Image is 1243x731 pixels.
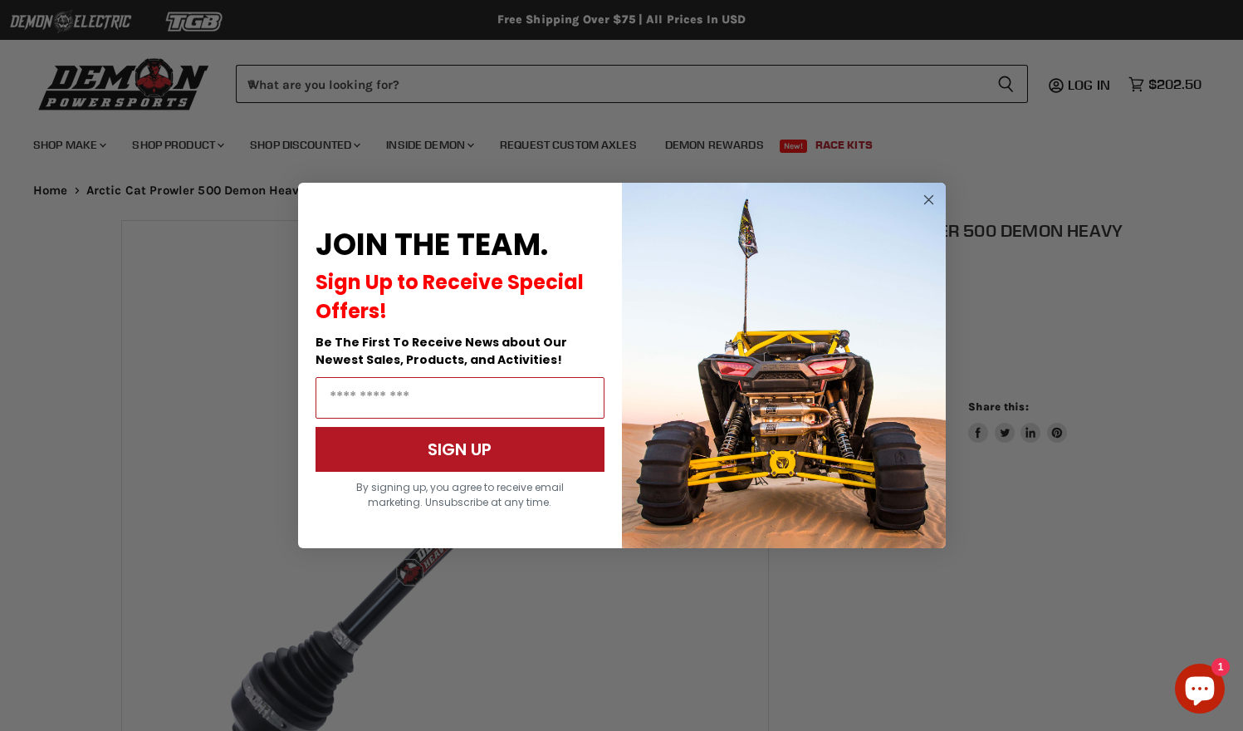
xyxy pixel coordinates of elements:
[316,427,604,472] button: SIGN UP
[316,377,604,419] input: Email Address
[316,268,584,325] span: Sign Up to Receive Special Offers!
[316,223,548,266] span: JOIN THE TEAM.
[622,183,946,548] img: a9095488-b6e7-41ba-879d-588abfab540b.jpeg
[918,189,939,210] button: Close dialog
[316,334,567,368] span: Be The First To Receive News about Our Newest Sales, Products, and Activities!
[1170,664,1230,718] inbox-online-store-chat: Shopify online store chat
[356,480,564,509] span: By signing up, you agree to receive email marketing. Unsubscribe at any time.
